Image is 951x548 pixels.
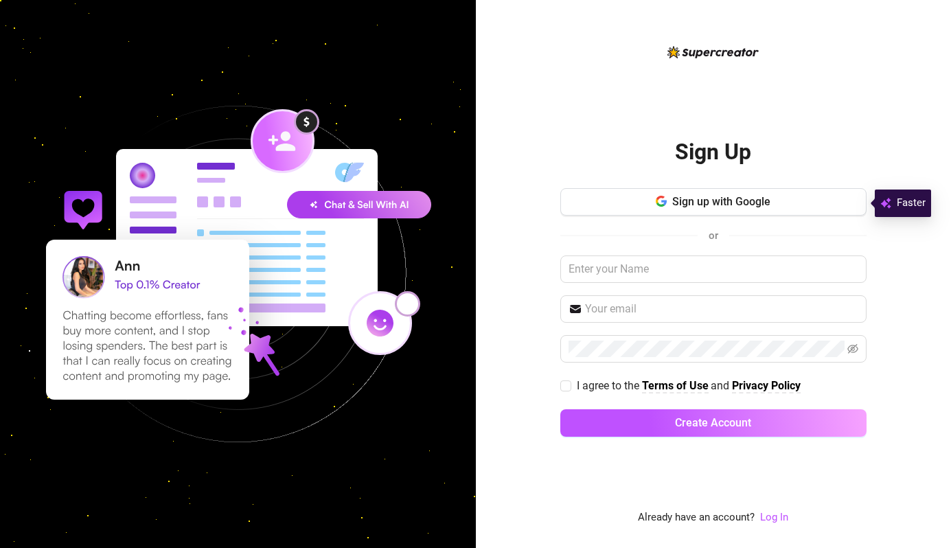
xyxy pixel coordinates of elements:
input: Your email [585,301,858,317]
span: Already have an account? [638,510,755,526]
a: Privacy Policy [732,379,801,393]
h2: Sign Up [675,138,751,166]
button: Sign up with Google [560,188,867,216]
input: Enter your Name [560,255,867,283]
span: or [709,229,718,242]
strong: Privacy Policy [732,379,801,392]
span: Create Account [675,416,751,429]
img: svg%3e [880,195,891,212]
a: Terms of Use [642,379,709,393]
a: Log In [760,511,788,523]
strong: Terms of Use [642,379,709,392]
span: Faster [897,195,926,212]
a: Log In [760,510,788,526]
span: Sign up with Google [672,195,770,208]
img: logo-BBDzfeDw.svg [667,46,759,58]
span: and [711,379,732,392]
span: eye-invisible [847,343,858,354]
button: Create Account [560,409,867,437]
span: I agree to the [577,379,642,392]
